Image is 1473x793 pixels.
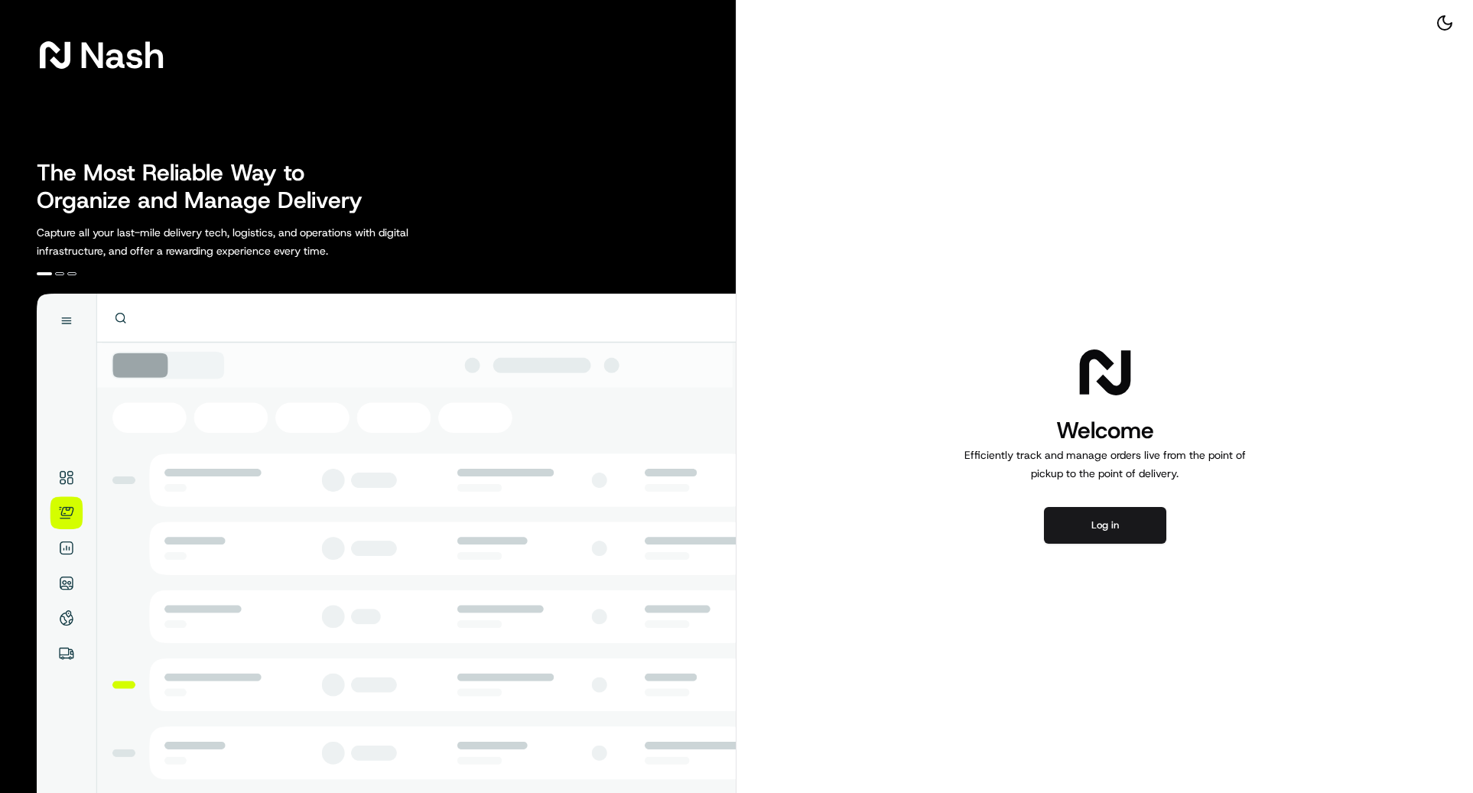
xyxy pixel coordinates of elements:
h2: The Most Reliable Way to Organize and Manage Delivery [37,159,379,214]
p: Capture all your last-mile delivery tech, logistics, and operations with digital infrastructure, ... [37,223,477,260]
p: Efficiently track and manage orders live from the point of pickup to the point of delivery. [958,446,1252,483]
span: Nash [80,40,164,70]
h1: Welcome [958,415,1252,446]
button: Log in [1044,507,1166,544]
